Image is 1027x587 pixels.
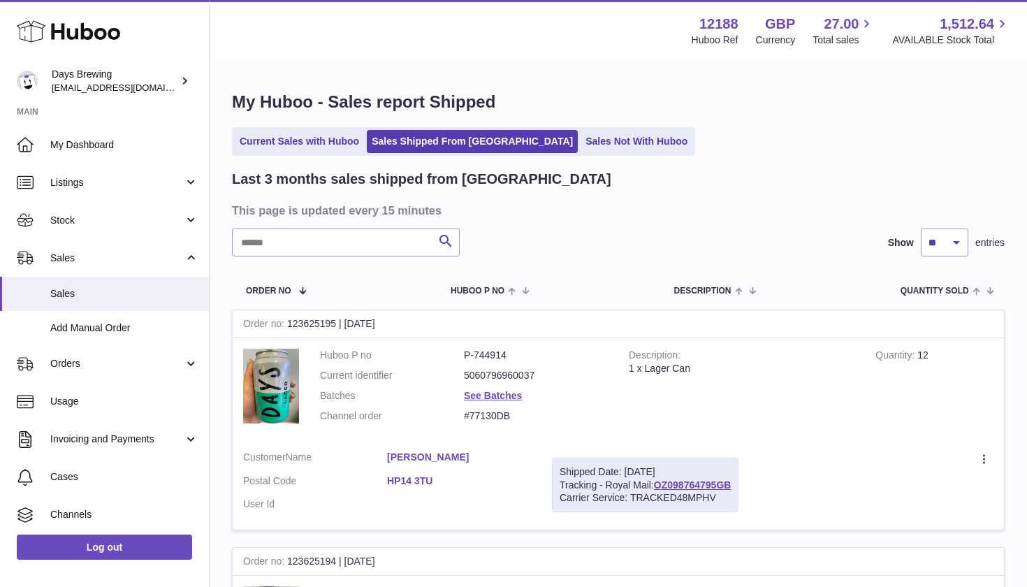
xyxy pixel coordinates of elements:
[17,71,38,92] img: helena@daysbrewing.com
[50,508,198,521] span: Channels
[233,548,1004,576] div: 123625194 | [DATE]
[243,349,299,423] img: 121881680514645.jpg
[50,321,198,335] span: Add Manual Order
[50,252,184,265] span: Sales
[560,491,731,505] div: Carrier Service: TRACKED48MPHV
[320,389,464,403] dt: Batches
[865,338,1004,440] td: 12
[875,349,917,364] strong: Quantity
[233,310,1004,338] div: 123625195 | [DATE]
[17,535,192,560] a: Log out
[232,203,1001,218] h3: This page is updated every 15 minutes
[824,15,859,34] span: 27.00
[243,318,287,333] strong: Order no
[888,236,914,249] label: Show
[50,214,184,227] span: Stock
[367,130,578,153] a: Sales Shipped From [GEOGRAPHIC_DATA]
[243,451,387,468] dt: Name
[552,458,738,513] div: Tracking - Royal Mail:
[892,34,1010,47] span: AVAILABLE Stock Total
[243,451,286,463] span: Customer
[464,349,608,362] dd: P-744914
[560,465,731,479] div: Shipped Date: [DATE]
[654,479,731,491] a: OZ098764795GB
[52,82,205,93] span: [EMAIL_ADDRESS][DOMAIN_NAME]
[629,349,680,364] strong: Description
[50,433,184,446] span: Invoicing and Payments
[673,287,731,296] span: Description
[464,369,608,382] dd: 5060796960037
[464,390,522,401] a: See Batches
[892,15,1010,47] a: 1,512.64 AVAILABLE Stock Total
[50,176,184,189] span: Listings
[243,474,387,491] dt: Postal Code
[50,470,198,484] span: Cases
[692,34,738,47] div: Huboo Ref
[232,91,1005,113] h1: My Huboo - Sales report Shipped
[629,362,854,375] div: 1 x Lager Can
[581,130,692,153] a: Sales Not With Huboo
[50,357,184,370] span: Orders
[387,451,531,464] a: [PERSON_NAME]
[232,170,611,189] h2: Last 3 months sales shipped from [GEOGRAPHIC_DATA]
[699,15,738,34] strong: 12188
[52,68,177,94] div: Days Brewing
[50,138,198,152] span: My Dashboard
[975,236,1005,249] span: entries
[50,395,198,408] span: Usage
[246,287,291,296] span: Order No
[320,349,464,362] dt: Huboo P no
[813,34,875,47] span: Total sales
[50,287,198,300] span: Sales
[235,130,364,153] a: Current Sales with Huboo
[320,410,464,423] dt: Channel order
[387,474,531,488] a: HP14 3TU
[940,15,994,34] span: 1,512.64
[320,369,464,382] dt: Current identifier
[451,287,504,296] span: Huboo P no
[756,34,796,47] div: Currency
[813,15,875,47] a: 27.00 Total sales
[464,410,608,423] dd: #77130DB
[243,556,287,570] strong: Order no
[765,15,795,34] strong: GBP
[243,498,387,511] dt: User Id
[901,287,969,296] span: Quantity Sold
